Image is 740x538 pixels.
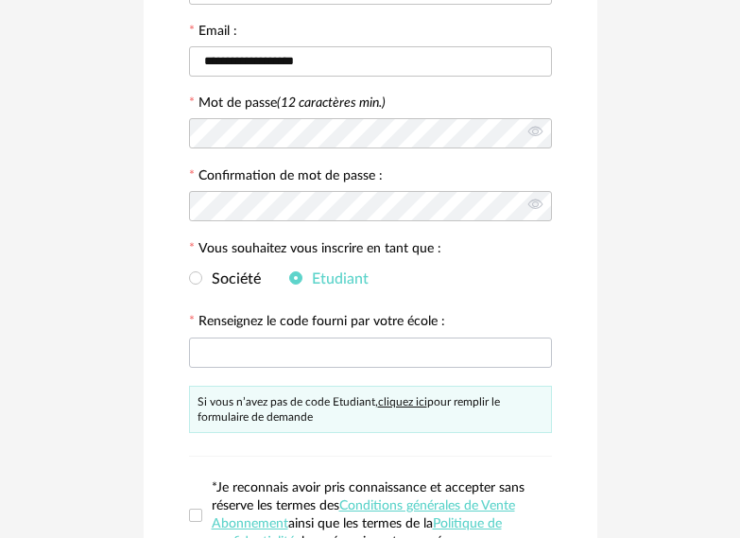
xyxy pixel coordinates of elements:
[277,96,386,110] i: (12 caractères min.)
[198,96,386,110] label: Mot de passe
[302,271,369,286] span: Etudiant
[189,242,441,259] label: Vous souhaitez vous inscrire en tant que :
[189,169,383,186] label: Confirmation de mot de passe :
[378,396,427,408] a: cliquez ici
[189,315,445,332] label: Renseignez le code fourni par votre école :
[189,386,552,433] div: Si vous n’avez pas de code Etudiant, pour remplir le formulaire de demande
[212,499,515,530] a: Conditions générales de Vente Abonnement
[189,25,237,42] label: Email :
[202,271,261,286] span: Société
